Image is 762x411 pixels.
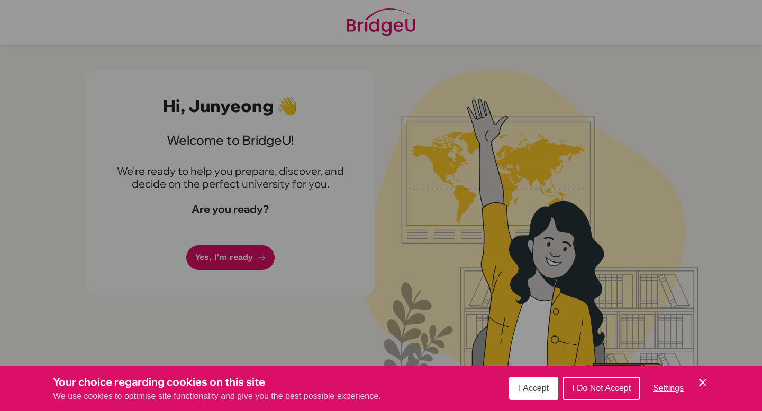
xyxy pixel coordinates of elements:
button: Settings [645,378,692,399]
button: Save and close [696,376,709,389]
span: I Do Not Accept [572,384,631,393]
button: I Accept [509,377,558,400]
h3: Your choice regarding cookies on this site [53,374,381,390]
p: We use cookies to optimise site functionality and give you the best possible experience. [53,390,381,403]
span: I Accept [519,384,549,393]
span: Settings [653,384,684,393]
button: I Do Not Accept [563,377,640,400]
